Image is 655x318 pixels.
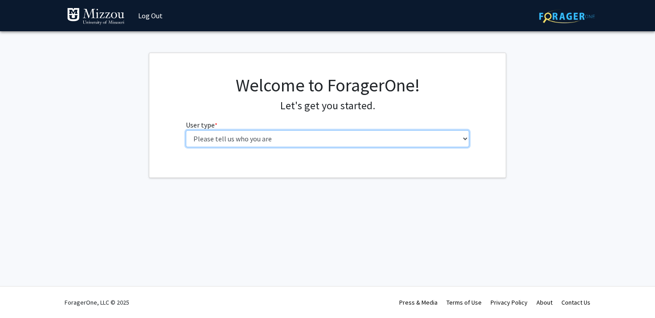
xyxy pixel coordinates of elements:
label: User type [186,120,217,130]
div: ForagerOne, LLC © 2025 [65,287,129,318]
a: Terms of Use [446,298,482,306]
a: Privacy Policy [491,298,528,306]
iframe: Chat [7,278,38,311]
img: University of Missouri Logo [67,8,125,25]
h1: Welcome to ForagerOne! [186,74,470,96]
img: ForagerOne Logo [539,9,595,23]
h4: Let's get you started. [186,99,470,112]
a: Press & Media [399,298,438,306]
